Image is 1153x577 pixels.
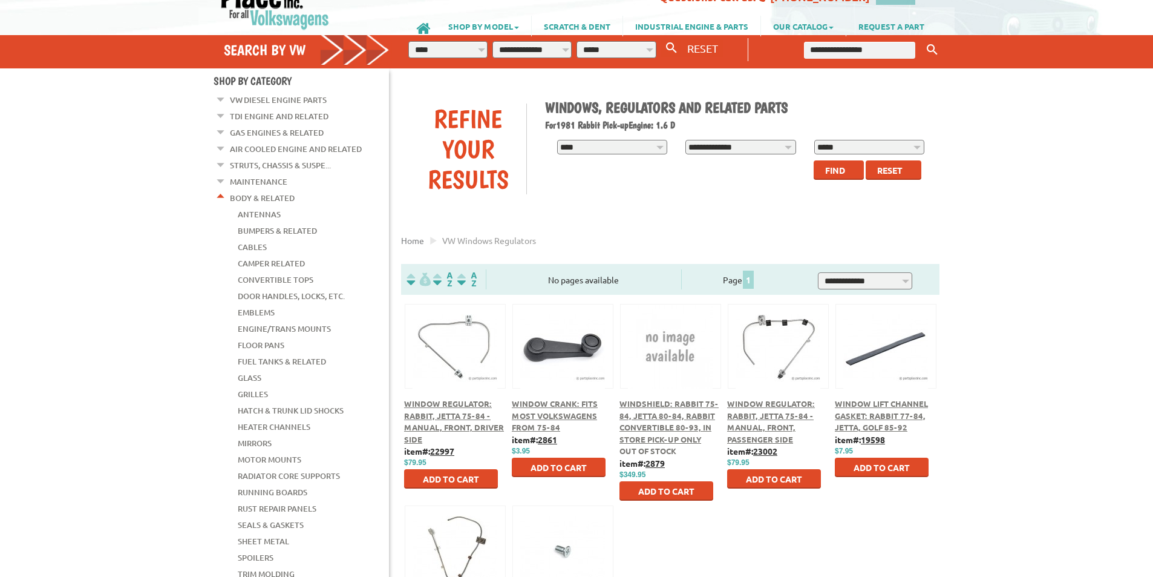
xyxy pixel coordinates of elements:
[238,256,305,271] a: Camper Related
[238,550,273,565] a: Spoilers
[230,141,362,157] a: Air Cooled Engine and Related
[230,108,328,124] a: TDI Engine and Related
[238,386,268,402] a: Grilles
[442,235,536,246] span: VW windows regulators
[854,462,910,473] span: Add to Cart
[681,269,797,289] div: Page
[238,272,313,288] a: Convertible Tops
[238,533,289,549] a: Sheet Metal
[512,398,598,432] a: Window Crank: Fits most Volkswagens from 75-84
[623,16,760,36] a: INDUSTRIAL ENGINE & PARTS
[866,160,921,180] button: Reset
[835,434,885,445] b: item#:
[682,39,723,57] button: RESET
[532,16,622,36] a: SCRATCH & DENT
[743,271,754,289] span: 1
[238,419,310,435] a: Heater Channels
[404,398,504,444] a: Window Regulator: Rabbit, Jetta 75-84 - Manual, Front, Driver Side
[727,398,815,444] a: Window Regulator: Rabbit, Jetta 75-84 - Manual, Front, Passenger Side
[545,119,931,131] h2: 1981 Rabbit Pick-up
[238,206,281,222] a: Antennas
[404,446,454,457] b: item#:
[512,458,606,477] button: Add to Cart
[846,16,936,36] a: REQUEST A PART
[861,434,885,445] u: 19598
[687,42,718,54] span: RESET
[238,517,304,533] a: Seals & Gaskets
[835,398,928,432] a: Window Lift Channel Gasket: Rabbit 77-84, Jetta, Golf 85-92
[238,452,301,467] a: Motor Mounts
[923,40,941,60] button: Keyword Search
[401,235,424,246] a: Home
[545,119,556,131] span: For
[455,272,479,286] img: Sort by Sales Rank
[835,458,929,477] button: Add to Cart
[230,190,295,206] a: Body & Related
[512,447,530,455] span: $3.95
[753,446,777,457] u: 23002
[629,119,675,131] span: Engine: 1.6 D
[436,16,531,36] a: SHOP BY MODEL
[238,370,261,386] a: Glass
[214,74,389,87] h4: Shop By Category
[538,434,557,445] u: 2861
[761,16,846,36] a: OUR CATALOG
[619,446,676,456] span: Out of stock
[746,473,802,484] span: Add to Cart
[835,447,853,455] span: $7.95
[486,274,681,286] div: No pages available
[404,469,498,489] button: Add to Cart
[238,223,317,239] a: Bumpers & Related
[877,165,903,176] span: Reset
[404,458,426,467] span: $79.95
[230,92,327,108] a: VW Diesel Engine Parts
[645,458,665,469] u: 2879
[727,469,821,489] button: Add to Cart
[727,458,750,467] span: $79.95
[238,288,345,304] a: Door Handles, Locks, Etc.
[238,468,340,484] a: Radiator Core Supports
[619,398,719,444] a: Windshield: Rabbit 75-84, Jetta 80-84, Rabbit Convertible 80-93, IN STORE PICK-UP ONLY
[619,470,645,479] span: $349.95
[224,41,390,59] h4: Search by VW
[238,435,272,451] a: Mirrors
[238,321,331,337] a: Engine/Trans Mounts
[230,125,324,140] a: Gas Engines & Related
[238,501,316,516] a: Rust Repair Panels
[238,239,267,255] a: Cables
[661,39,682,57] button: Search By VW...
[238,403,344,418] a: Hatch & Trunk Lid Shocks
[619,458,665,469] b: item#:
[407,272,431,286] img: filterpricelow.svg
[238,354,326,369] a: Fuel Tanks & Related
[410,104,526,194] div: Refine Your Results
[814,160,864,180] button: Find
[545,99,931,116] h1: Windows, Regulators and Related Parts
[512,434,557,445] b: item#:
[230,174,287,190] a: Maintenance
[619,481,713,501] button: Add to Cart
[727,446,777,457] b: item#:
[638,486,694,496] span: Add to Cart
[238,484,307,500] a: Running Boards
[531,462,587,473] span: Add to Cart
[825,165,845,176] span: Find
[423,473,479,484] span: Add to Cart
[238,305,275,320] a: Emblems
[238,337,284,353] a: Floor Pans
[431,272,455,286] img: Sort by Headline
[230,157,331,173] a: Struts, Chassis & Suspe...
[430,446,454,457] u: 22997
